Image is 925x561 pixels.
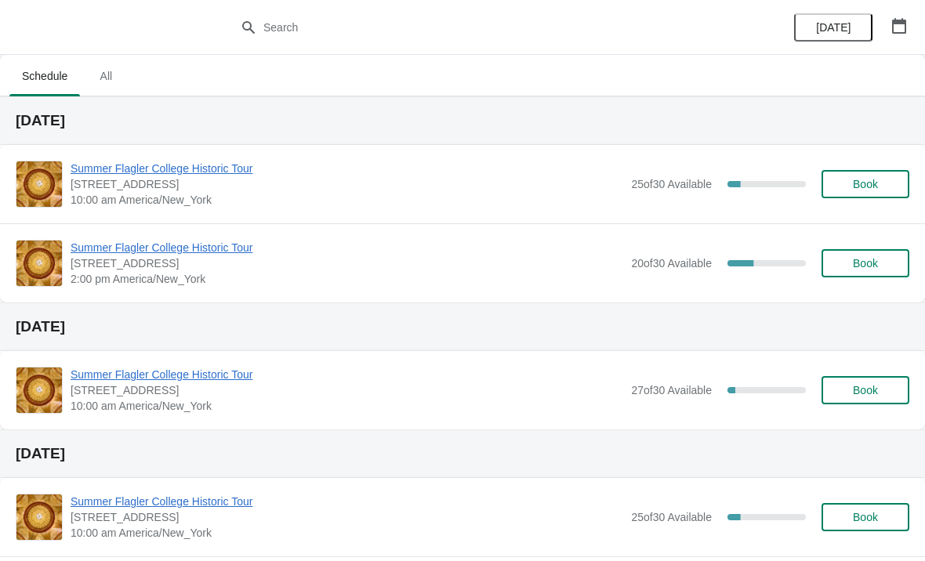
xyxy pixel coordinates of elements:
h2: [DATE] [16,319,909,335]
button: Book [822,503,909,531]
button: [DATE] [794,13,872,42]
span: 10:00 am America/New_York [71,192,623,208]
span: [STREET_ADDRESS] [71,255,623,271]
span: 10:00 am America/New_York [71,525,623,541]
span: Summer Flagler College Historic Tour [71,494,623,509]
span: All [86,62,125,90]
img: Summer Flagler College Historic Tour | 74 King Street, St. Augustine, FL, USA | 10:00 am America/... [16,367,62,413]
span: Book [853,257,878,270]
h2: [DATE] [16,446,909,461]
span: [STREET_ADDRESS] [71,176,623,192]
button: Book [822,249,909,277]
button: Book [822,376,909,404]
span: Book [853,384,878,396]
span: 2:00 pm America/New_York [71,271,623,287]
span: 20 of 30 Available [631,257,712,270]
span: Summer Flagler College Historic Tour [71,240,623,255]
span: [STREET_ADDRESS] [71,509,623,525]
span: Book [853,511,878,523]
img: Summer Flagler College Historic Tour | 74 King Street, St. Augustine, FL, USA | 2:00 pm America/N... [16,241,62,286]
span: Summer Flagler College Historic Tour [71,161,623,176]
span: [STREET_ADDRESS] [71,382,623,398]
button: Book [822,170,909,198]
input: Search [263,13,694,42]
span: 25 of 30 Available [631,511,712,523]
span: 27 of 30 Available [631,384,712,396]
span: 10:00 am America/New_York [71,398,623,414]
span: Book [853,178,878,190]
span: Schedule [9,62,80,90]
img: Summer Flagler College Historic Tour | 74 King Street, St. Augustine, FL, USA | 10:00 am America/... [16,161,62,207]
span: 25 of 30 Available [631,178,712,190]
span: Summer Flagler College Historic Tour [71,367,623,382]
h2: [DATE] [16,113,909,128]
span: [DATE] [816,21,851,34]
img: Summer Flagler College Historic Tour | 74 King Street, St. Augustine, FL, USA | 10:00 am America/... [16,494,62,540]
